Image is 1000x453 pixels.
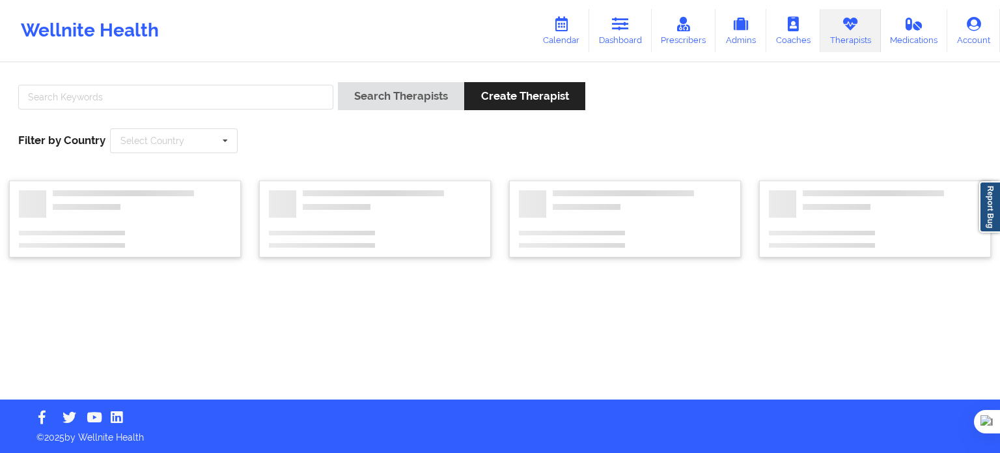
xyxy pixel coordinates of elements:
[766,9,820,52] a: Coaches
[338,82,464,110] button: Search Therapists
[533,9,589,52] a: Calendar
[18,85,333,110] input: Search Keywords
[589,9,652,52] a: Dashboard
[18,134,105,147] span: Filter by Country
[715,9,766,52] a: Admins
[820,9,881,52] a: Therapists
[652,9,716,52] a: Prescribers
[947,9,1000,52] a: Account
[881,9,948,52] a: Medications
[120,136,184,145] div: Select Country
[27,422,973,444] p: © 2025 by Wellnite Health
[464,82,585,110] button: Create Therapist
[979,181,1000,233] a: Report Bug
